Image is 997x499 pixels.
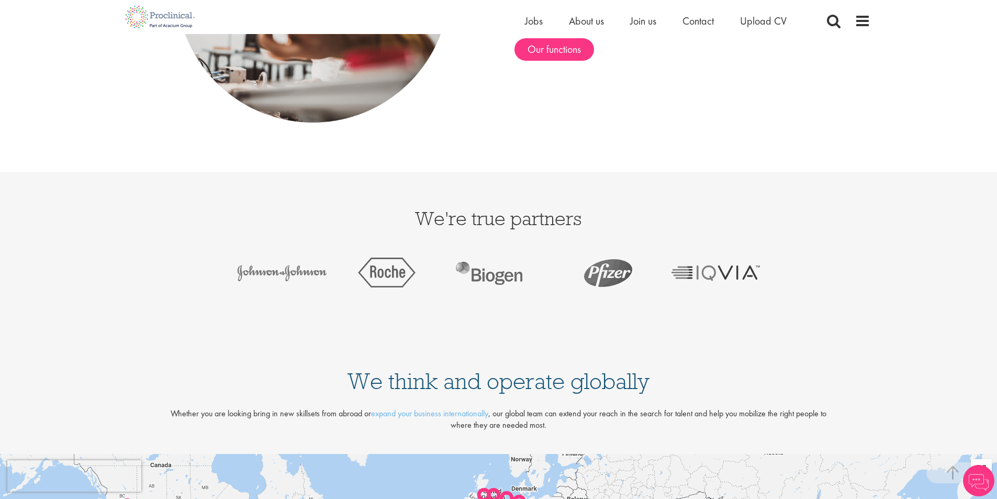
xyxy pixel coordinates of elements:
h3: We're true partners [127,208,870,228]
p: Whether you are looking bring in new skillsets from abroad or , our global team can extend your r... [169,408,828,432]
a: Contact [682,14,714,28]
img: img [234,249,329,297]
a: Our functions [514,38,594,61]
img: img [445,249,541,297]
a: expand your business internationally [371,408,488,419]
a: Upload CV [740,14,787,28]
img: Chatbot [963,465,994,496]
iframe: reCAPTCHA [7,460,141,492]
img: img [668,249,763,297]
button: Toggle fullscreen view [971,459,992,480]
a: About us [569,14,604,28]
a: Join us [630,14,656,28]
a: Jobs [525,14,543,28]
img: img [340,249,435,297]
img: img [562,249,657,297]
